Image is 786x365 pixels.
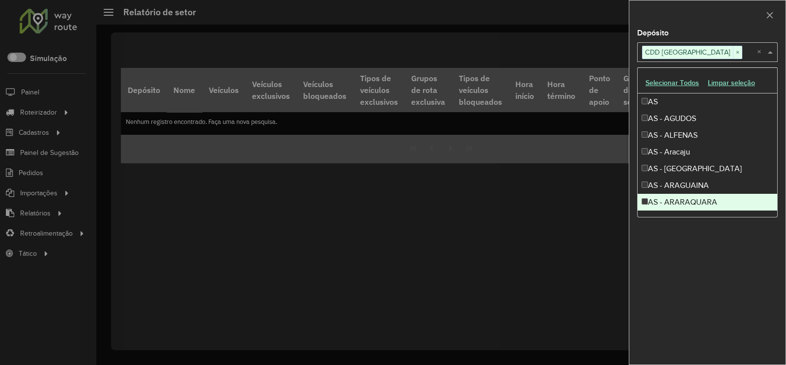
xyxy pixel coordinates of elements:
[638,93,777,110] div: AS
[638,211,777,227] div: AS - AS Minas
[641,75,703,91] button: Selecionar Todos
[703,75,759,91] button: Limpar seleção
[637,27,669,39] label: Depósito
[638,160,777,177] div: AS - [GEOGRAPHIC_DATA]
[638,177,777,194] div: AS - ARAGUAINA
[643,46,733,58] span: CDD [GEOGRAPHIC_DATA]
[757,46,765,58] span: Clear all
[638,110,777,127] div: AS - AGUDOS
[637,67,778,217] ng-dropdown-panel: Options list
[638,144,777,160] div: AS - Aracaju
[733,47,742,59] span: ×
[638,194,777,211] div: AS - ARARAQUARA
[638,127,777,144] div: AS - ALFENAS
